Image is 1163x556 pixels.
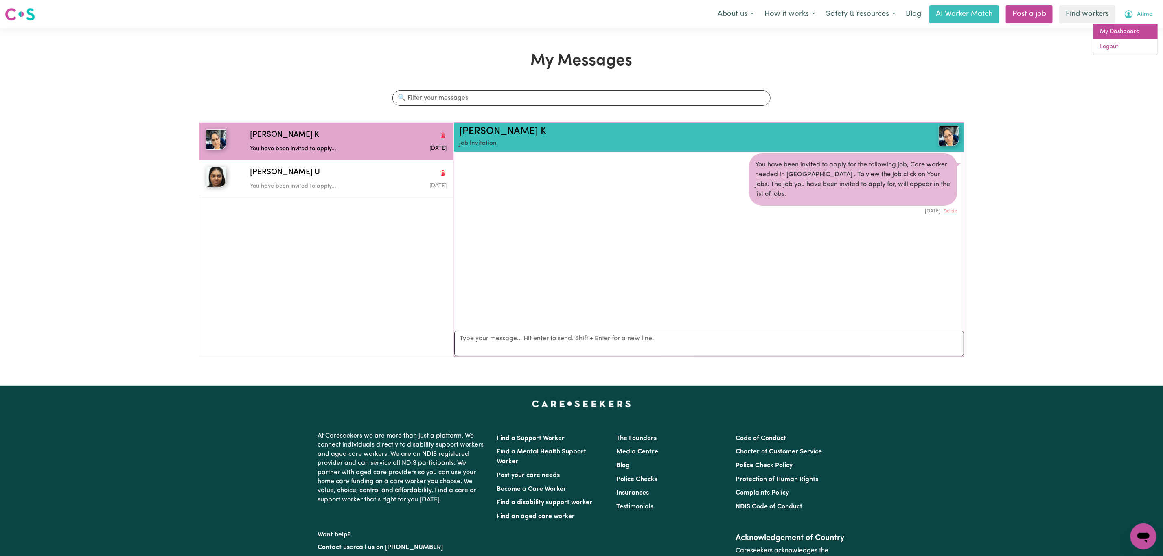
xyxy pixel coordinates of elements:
a: Become a Care Worker [497,486,567,493]
button: Harpreet K[PERSON_NAME] KDelete conversationYou have been invited to apply...Message sent on Augu... [199,123,453,160]
img: Harpreet K [206,129,226,150]
a: Find workers [1059,5,1115,23]
a: My Dashboard [1093,24,1158,39]
img: View Harpreet K's profile [939,126,959,146]
p: At Careseekers we are more than just a platform. We connect individuals directly to disability su... [318,428,487,508]
a: Find a disability support worker [497,499,593,506]
a: Code of Conduct [736,435,786,442]
a: Complaints Policy [736,490,789,496]
button: My Account [1119,6,1158,23]
a: Logout [1093,39,1158,55]
a: Protection of Human Rights [736,476,818,483]
img: Ekta U [206,167,226,187]
input: 🔍 Filter your messages [392,90,770,106]
a: Testimonials [616,503,653,510]
a: Police Check Policy [736,462,793,469]
button: Safety & resources [821,6,901,23]
iframe: Button to launch messaging window, conversation in progress [1130,523,1156,549]
a: Post your care needs [497,472,560,479]
button: Delete conversation [439,130,447,140]
div: [DATE] [749,206,957,215]
h2: Acknowledgement of Country [736,533,845,543]
a: Blog [901,5,926,23]
span: [PERSON_NAME] U [250,167,320,179]
p: You have been invited to apply... [250,182,381,191]
a: The Founders [616,435,657,442]
p: or [318,540,487,555]
span: Message sent on May 1, 2025 [429,183,447,188]
a: Charter of Customer Service [736,449,822,455]
button: How it works [759,6,821,23]
a: call us on [PHONE_NUMBER] [356,544,443,551]
button: Ekta U[PERSON_NAME] UDelete conversationYou have been invited to apply...Message sent on May 1, 2025 [199,160,453,197]
a: Insurances [616,490,649,496]
a: Find a Mental Health Support Worker [497,449,587,465]
a: Media Centre [616,449,658,455]
a: NDIS Code of Conduct [736,503,802,510]
span: Message sent on August 5, 2025 [429,146,447,151]
a: Careseekers logo [5,5,35,24]
div: You have been invited to apply for the following job, Care worker needed in [GEOGRAPHIC_DATA] . T... [749,153,957,206]
a: Police Checks [616,476,657,483]
a: Contact us [318,544,350,551]
a: Blog [616,462,630,469]
p: Job Invitation [459,139,876,149]
span: Atima [1137,10,1153,19]
a: Careseekers home page [532,401,631,407]
a: Harpreet K [876,126,959,146]
a: AI Worker Match [929,5,999,23]
img: Careseekers logo [5,7,35,22]
span: [PERSON_NAME] K [250,129,319,141]
button: Delete [944,208,957,215]
button: Delete conversation [439,168,447,178]
p: You have been invited to apply... [250,144,381,153]
h1: My Messages [199,51,964,71]
div: My Account [1093,24,1158,55]
a: Find a Support Worker [497,435,565,442]
a: Find an aged care worker [497,513,575,520]
p: Want help? [318,527,487,539]
a: Post a job [1006,5,1053,23]
a: [PERSON_NAME] K [459,127,546,136]
button: About us [712,6,759,23]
